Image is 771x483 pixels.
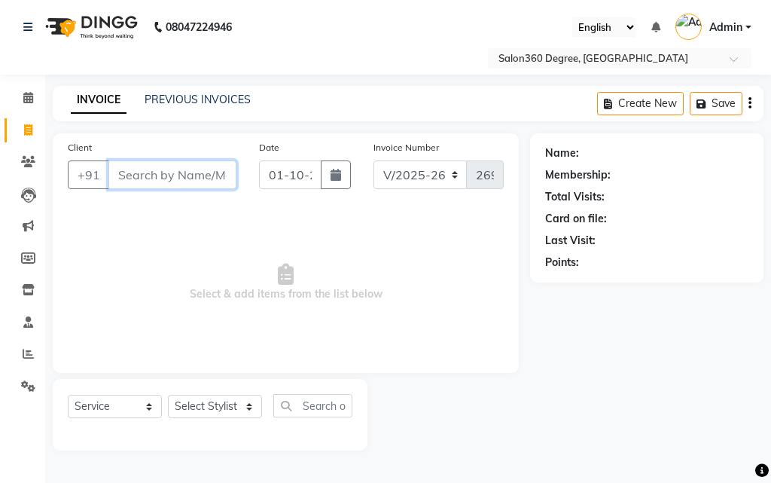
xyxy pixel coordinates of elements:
[38,6,142,48] img: logo
[108,160,236,189] input: Search by Name/Mobile/Email/Code
[373,141,439,154] label: Invoice Number
[68,207,504,358] span: Select & add items from the list below
[71,87,126,114] a: INVOICE
[545,167,611,183] div: Membership:
[545,211,607,227] div: Card on file:
[68,141,92,154] label: Client
[709,20,742,35] span: Admin
[166,6,232,48] b: 08047224946
[145,93,251,106] a: PREVIOUS INVOICES
[675,14,702,40] img: Admin
[545,145,579,161] div: Name:
[545,255,579,271] div: Points:
[68,160,110,189] button: +91
[259,141,279,154] label: Date
[273,394,352,417] input: Search or Scan
[545,189,605,205] div: Total Visits:
[690,92,742,115] button: Save
[597,92,684,115] button: Create New
[545,233,596,249] div: Last Visit:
